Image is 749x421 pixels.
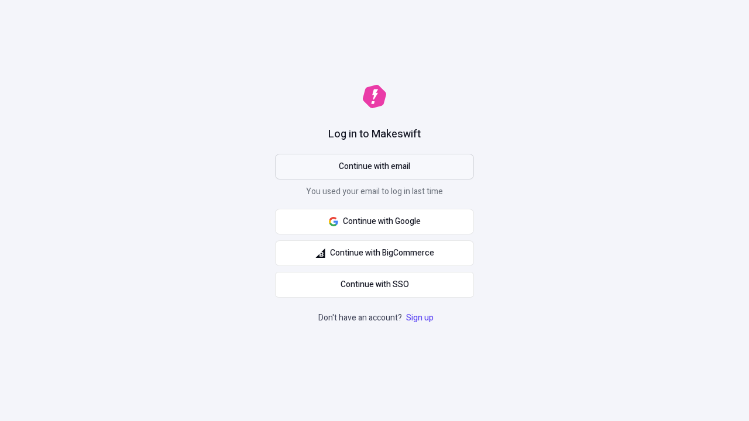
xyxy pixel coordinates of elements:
[275,209,474,234] button: Continue with Google
[318,312,436,325] p: Don't have an account?
[330,247,434,260] span: Continue with BigCommerce
[275,154,474,180] button: Continue with email
[343,215,421,228] span: Continue with Google
[275,240,474,266] button: Continue with BigCommerce
[339,160,410,173] span: Continue with email
[275,272,474,298] a: Continue with SSO
[404,312,436,324] a: Sign up
[328,127,421,142] h1: Log in to Makeswift
[275,185,474,203] p: You used your email to log in last time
